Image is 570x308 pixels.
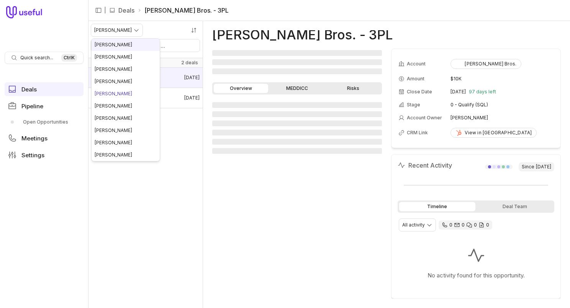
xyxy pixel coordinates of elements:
span: [PERSON_NAME] [95,152,132,158]
span: [PERSON_NAME] [95,78,132,84]
span: [PERSON_NAME] [95,140,132,145]
span: [PERSON_NAME] [95,42,132,47]
span: [PERSON_NAME] [95,127,132,133]
span: [PERSON_NAME] [95,115,132,121]
span: [PERSON_NAME] [95,66,132,72]
span: [PERSON_NAME] [95,103,132,109]
span: [PERSON_NAME] [95,54,132,60]
span: [PERSON_NAME] [95,91,132,96]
